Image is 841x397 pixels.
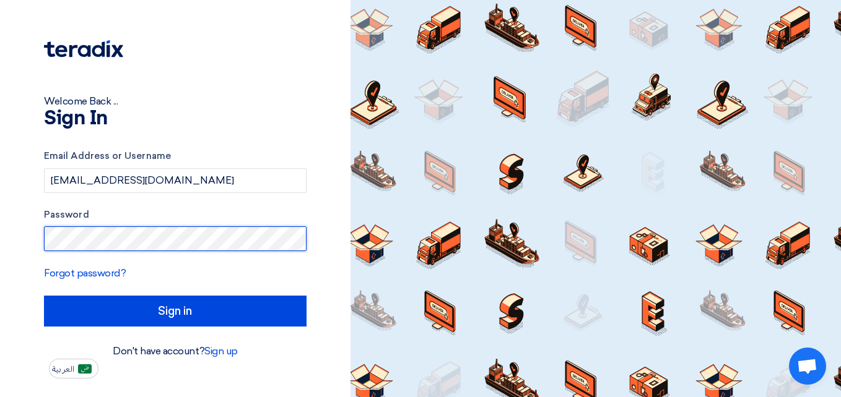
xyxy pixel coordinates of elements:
[44,149,307,163] label: Email Address or Username
[44,94,307,109] div: Welcome Back ...
[44,344,307,359] div: Don't have account?
[789,348,826,385] div: Open chat
[44,296,307,327] input: Sign in
[44,267,126,279] a: Forgot password?
[44,40,123,58] img: Teradix logo
[49,359,98,378] button: العربية
[44,109,307,129] h1: Sign In
[44,208,307,222] label: Password
[44,168,307,193] input: Enter your business email or username
[78,364,92,374] img: ar-AR.png
[204,345,238,357] a: Sign up
[52,365,74,374] span: العربية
